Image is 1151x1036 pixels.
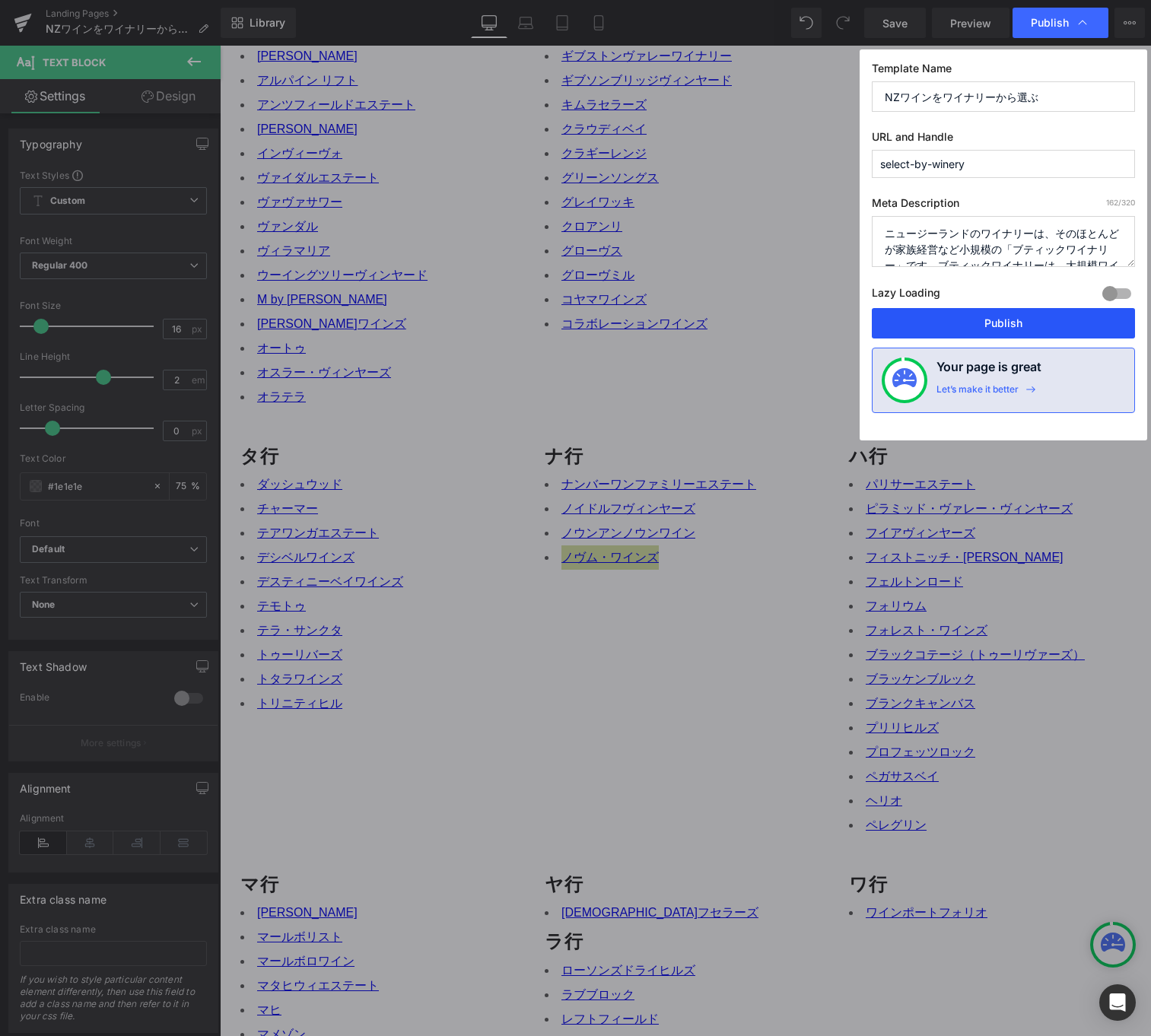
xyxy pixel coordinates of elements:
[872,62,1135,81] label: Template Name
[342,101,427,114] a: クラギーレンジ
[21,828,59,849] strong: マ行
[37,28,138,41] a: アルパイン リフト
[37,320,171,333] a: オスラー・ヴィンヤーズ
[37,247,167,260] a: M by [PERSON_NAME]
[646,748,682,761] a: ヘリオ
[646,481,755,494] a: フイアヴィンヤーズ
[936,358,1041,383] h4: Your page is great
[37,4,138,17] a: [PERSON_NAME]
[872,130,1135,150] label: URL and Handle
[37,909,135,922] a: マールボロワイン
[646,432,755,445] a: パリサーエステート
[325,828,363,849] strong: ヤ行
[325,885,363,906] strong: ラ行
[37,481,159,494] a: テアワンガエステート
[646,651,755,664] a: ブランクキャンバス
[342,942,415,955] a: ラブブロック
[37,505,135,518] a: デシベルワインズ
[37,199,110,211] a: ヴィラマリア
[892,368,917,392] img: onboarding-status.svg
[342,199,402,211] a: グローヴス
[37,578,122,591] a: テラ・サンクタ
[1031,16,1069,30] span: Publish
[37,126,159,138] a: ヴァイダルエステート
[342,481,475,494] a: ノウンアンノウンワイン
[37,432,122,445] a: ダッシュウッド
[37,296,86,309] a: オートゥ
[21,400,59,421] strong: タ行
[342,28,512,41] a: ギブソンブリッジヴィンヤード
[872,308,1135,338] button: Publish
[37,529,183,542] a: デスティニーベイワインズ
[37,52,196,65] a: アンツフィールドエステート
[37,860,138,873] a: [PERSON_NAME]
[342,505,439,518] a: ノヴム・ワインズ
[342,77,427,90] a: クラウディベイ
[1106,198,1135,207] span: /320
[37,174,98,187] a: ヴァンダル
[646,602,865,615] a: ブラックコテージ（トゥーリヴァーズ）
[342,52,427,65] a: キムラセラーズ
[37,651,122,664] a: トリニティヒル
[342,860,539,873] a: [DEMOGRAPHIC_DATA]フセラーズ
[37,602,122,615] a: トゥーリバーズ
[646,860,768,873] a: ワインポートフォリオ
[646,627,755,640] a: ブラッケンブルック
[646,554,707,567] a: フォリウム
[342,223,415,236] a: グローヴミル
[646,675,719,688] a: プリリヒルズ
[37,223,208,236] a: ウーイングツリーヴィンヤード
[37,456,98,469] a: チャーマー
[342,247,427,260] a: コヤマワインズ
[646,456,853,469] a: ピラミッド・ヴァレー・ヴィンヤーズ
[936,383,1019,403] div: Let’s make it better
[37,150,122,163] a: ヴァヴァサワー
[37,554,86,567] a: テモトゥ
[872,216,1135,267] textarea: ニュージーランドのワイナリーは、そのほとんどが家族経営など小規模の「ブティックワイナリー」です。ブティックワイナリーは、大規模ワイナリーのような大量生産には向かないもの、ぶどうの樹の手入れや収穫...
[646,724,719,737] a: ペガサスベイ
[342,456,475,469] a: ノイドルフヴィンヤーズ
[1106,198,1118,207] span: 162
[629,400,667,421] strong: ハ行
[342,918,475,931] a: ローソンズドライヒルズ
[342,432,536,445] a: ナンバーワンファミリーエステート
[342,272,488,284] a: コラボレーションワインズ
[646,700,755,713] a: プロフェッツロック
[37,958,62,971] a: マヒ
[872,283,940,308] label: Lazy Loading
[37,101,122,114] a: インヴィーヴォ
[342,4,512,17] a: ギブストンヴァレーワイナリー
[37,272,186,284] a: [PERSON_NAME]ワインズ
[37,982,86,995] a: マメゾン
[37,933,159,946] a: マタヒウィエステート
[342,174,402,187] a: クロアンリ
[37,77,138,90] a: [PERSON_NAME]
[37,345,86,358] a: オラテラ
[1099,984,1136,1021] div: Open Intercom Messenger
[342,150,415,163] a: グレイワッキ
[646,505,844,518] a: フィストニッチ・[PERSON_NAME]
[629,828,667,849] strong: ワ行
[342,126,439,138] a: グリーンソングス
[872,196,1135,216] label: Meta Description
[37,627,122,640] a: トタラワインズ
[646,773,707,786] a: ペレグリン
[37,885,122,898] a: マールボリスト
[342,967,439,980] a: レフトフィールド
[646,578,768,591] a: フォレスト・ワインズ
[325,400,363,421] strong: ナ行
[646,529,743,542] a: フェルトンロード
